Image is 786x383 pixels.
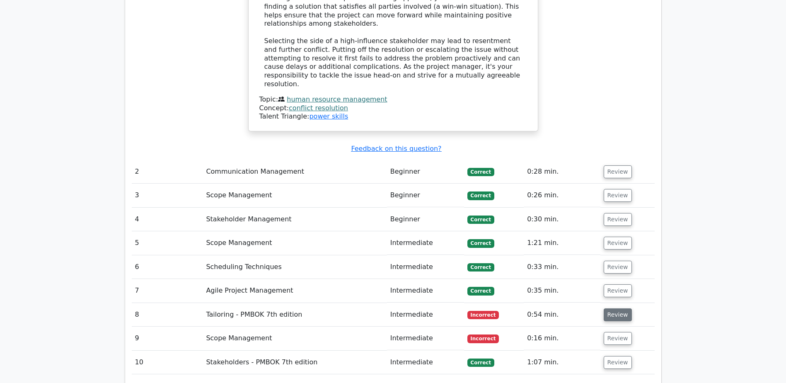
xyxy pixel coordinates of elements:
[387,279,464,303] td: Intermediate
[203,160,387,184] td: Communication Management
[467,168,494,176] span: Correct
[309,112,348,120] a: power skills
[203,279,387,303] td: Agile Project Management
[524,303,600,327] td: 0:54 min.
[524,351,600,374] td: 1:07 min.
[387,303,464,327] td: Intermediate
[132,160,203,184] td: 2
[604,213,632,226] button: Review
[259,104,527,113] div: Concept:
[467,263,494,271] span: Correct
[524,255,600,279] td: 0:33 min.
[387,351,464,374] td: Intermediate
[387,184,464,207] td: Beginner
[604,261,632,274] button: Review
[604,332,632,345] button: Review
[203,184,387,207] td: Scope Management
[524,279,600,303] td: 0:35 min.
[604,308,632,321] button: Review
[203,327,387,350] td: Scope Management
[387,160,464,184] td: Beginner
[604,284,632,297] button: Review
[524,184,600,207] td: 0:26 min.
[132,327,203,350] td: 9
[604,237,632,250] button: Review
[132,303,203,327] td: 8
[287,95,387,103] a: human resource management
[467,359,494,367] span: Correct
[132,208,203,231] td: 4
[132,351,203,374] td: 10
[351,145,441,153] a: Feedback on this question?
[203,303,387,327] td: Tailoring - PMBOK 7th edition
[387,255,464,279] td: Intermediate
[604,189,632,202] button: Review
[387,208,464,231] td: Beginner
[467,239,494,247] span: Correct
[524,231,600,255] td: 1:21 min.
[467,191,494,200] span: Correct
[203,351,387,374] td: Stakeholders - PMBOK 7th edition
[524,160,600,184] td: 0:28 min.
[467,335,499,343] span: Incorrect
[604,356,632,369] button: Review
[387,327,464,350] td: Intermediate
[524,327,600,350] td: 0:16 min.
[203,231,387,255] td: Scope Management
[132,231,203,255] td: 5
[467,287,494,295] span: Correct
[259,95,527,121] div: Talent Triangle:
[289,104,348,112] a: conflict resolution
[259,95,527,104] div: Topic:
[387,231,464,255] td: Intermediate
[203,255,387,279] td: Scheduling Techniques
[524,208,600,231] td: 0:30 min.
[132,279,203,303] td: 7
[604,165,632,178] button: Review
[203,208,387,231] td: Stakeholder Management
[132,184,203,207] td: 3
[467,216,494,224] span: Correct
[132,255,203,279] td: 6
[467,311,499,319] span: Incorrect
